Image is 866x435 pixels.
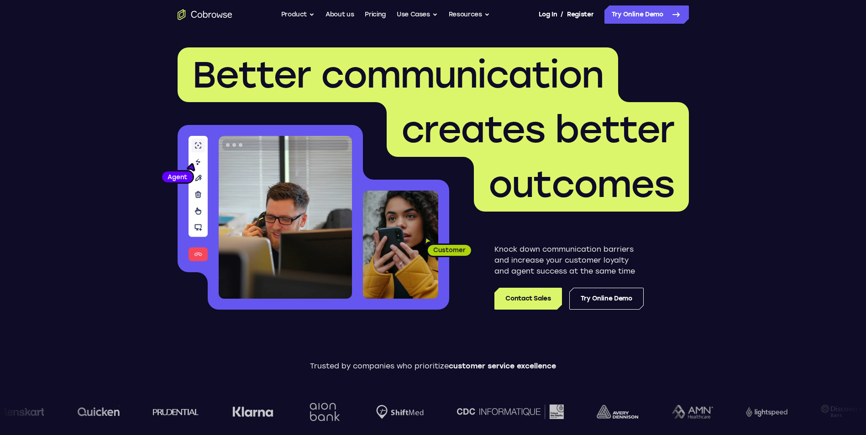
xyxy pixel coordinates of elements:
span: creates better [401,108,674,151]
a: Try Online Demo [569,288,644,310]
button: Product [281,5,315,24]
a: About us [325,5,354,24]
a: Contact Sales [494,288,562,310]
span: / [561,9,563,20]
img: Shiftmed [363,405,411,419]
img: avery-dennison [584,405,625,419]
p: Knock down communication barriers and increase your customer loyalty and agent success at the sam... [494,244,644,277]
button: Resources [449,5,490,24]
button: Use Cases [397,5,438,24]
a: Pricing [365,5,386,24]
img: A customer holding their phone [363,191,438,299]
img: AMN Healthcare [659,405,700,419]
img: prudential [140,408,186,415]
span: outcomes [488,162,674,206]
a: Log In [539,5,557,24]
img: CDC Informatique [444,404,551,419]
img: Lightspeed [733,407,775,416]
img: Aion Bank [294,394,331,430]
a: Try Online Demo [604,5,689,24]
a: Go to the home page [178,9,232,20]
a: Register [567,5,593,24]
img: Klarna [219,406,260,417]
img: A customer support agent talking on the phone [219,136,352,299]
span: customer service excellence [449,362,556,370]
span: Better communication [192,53,604,97]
